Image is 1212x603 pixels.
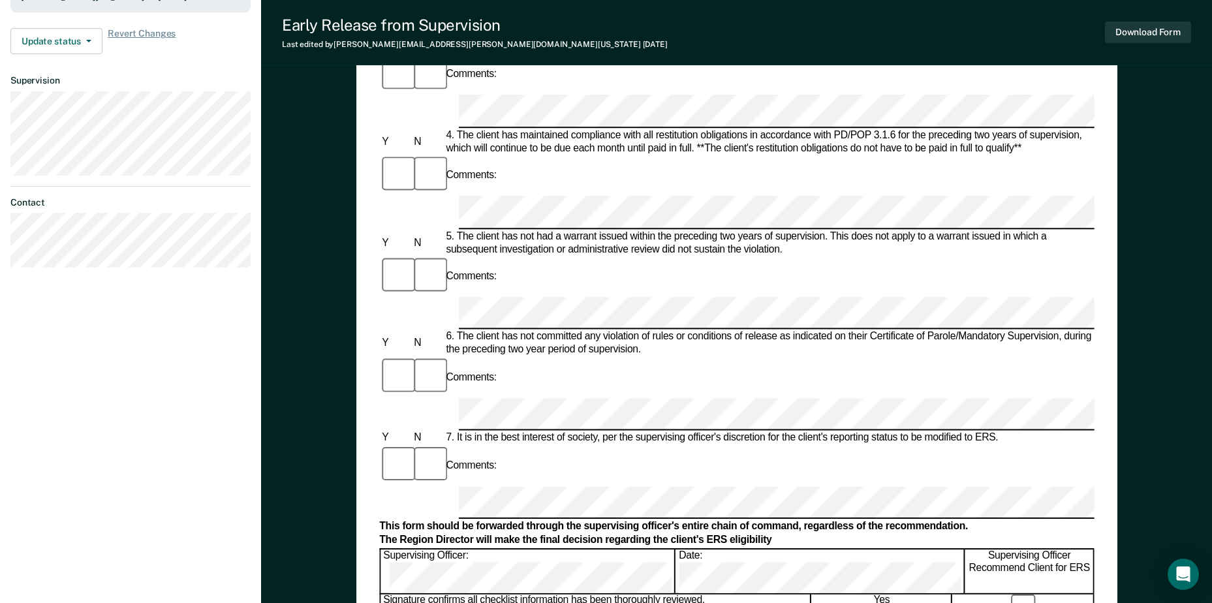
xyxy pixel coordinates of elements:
div: Comments: [443,270,499,283]
span: Revert Changes [108,28,176,54]
div: This form should be forwarded through the supervising officer's entire chain of command, regardle... [379,521,1094,534]
div: The Region Director will make the final decision regarding the client's ERS eligibility [379,534,1094,548]
div: 5. The client has not had a warrant issued within the preceding two years of supervision. This do... [443,230,1094,256]
div: Y [379,136,411,149]
div: N [411,432,443,445]
div: Y [379,236,411,249]
div: N [411,136,443,149]
div: Open Intercom Messenger [1168,559,1199,590]
div: Comments: [443,459,499,472]
div: N [411,236,443,249]
div: Supervising Officer: [381,550,675,593]
dt: Contact [10,197,251,208]
div: 6. The client has not committed any violation of rules or conditions of release as indicated on t... [443,331,1094,356]
div: 4. The client has maintained compliance with all restitution obligations in accordance with PD/PO... [443,129,1094,155]
div: Supervising Officer Recommend Client for ERS [965,550,1094,593]
div: Comments: [443,169,499,182]
button: Update status [10,28,102,54]
div: Last edited by [PERSON_NAME][EMAIL_ADDRESS][PERSON_NAME][DOMAIN_NAME][US_STATE] [282,40,668,49]
dt: Supervision [10,75,251,86]
div: Comments: [443,371,499,384]
div: Comments: [443,68,499,81]
div: 7. It is in the best interest of society, per the supervising officer's discretion for the client... [443,432,1094,445]
div: Date: [676,550,964,593]
div: Early Release from Supervision [282,16,668,35]
div: N [411,337,443,350]
button: Download Form [1105,22,1191,43]
div: Y [379,432,411,445]
div: Y [379,337,411,350]
span: [DATE] [643,40,668,49]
